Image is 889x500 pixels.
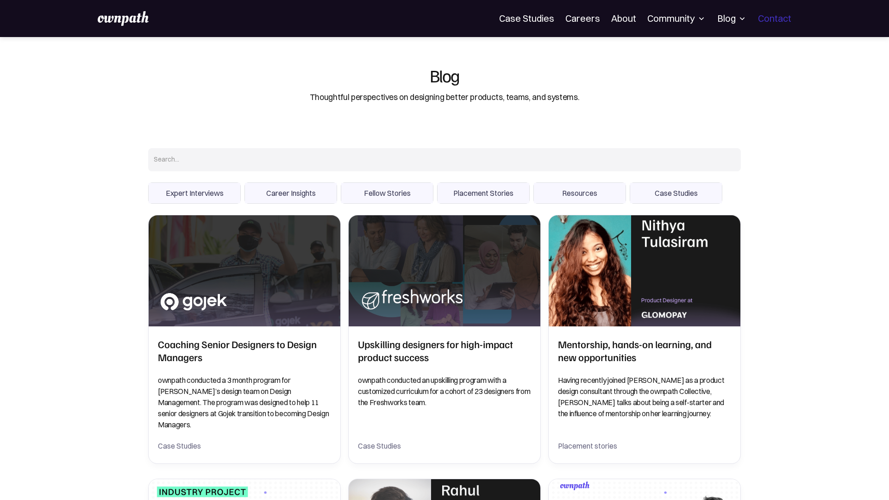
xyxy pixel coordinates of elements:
[358,375,531,408] p: ownpath conducted an upskilling program with a customized curriculum for a cohort of 23 designers...
[158,337,331,363] h2: Coaching Senior Designers to Design Managers
[148,215,341,464] a: Coaching Senior Designers to Design ManagersCoaching Senior Designers to Design Managersownpath c...
[341,183,433,203] span: Fellow Stories
[437,182,530,204] div: 4 of 6
[244,182,337,204] div: 2 of 6
[438,183,529,203] span: Placement Stories
[611,13,636,24] a: About
[499,13,554,24] a: Case Studies
[558,375,731,419] p: Having recently joined [PERSON_NAME] as a product design consultant through the ownpath Collectiv...
[148,182,741,204] div: carousel
[349,215,540,326] img: Upskilling designers for high-impact product success
[149,215,340,326] img: Coaching Senior Designers to Design Managers
[358,337,531,363] h2: Upskilling designers for high-impact product success
[534,183,626,203] span: Resources
[148,148,741,171] input: Search...
[758,13,791,24] a: Contact
[148,182,241,204] div: 1 of 6
[158,375,331,430] p: ownpath conducted a 3 month program for [PERSON_NAME]’s design team on Design Management. The pro...
[630,183,722,203] span: Case Studies
[565,13,600,24] a: Careers
[310,91,579,103] div: Thoughtful perspectives on designing better products, teams, and systems.
[558,337,731,363] h2: Mentorship, hands-on learning, and new opportunities
[548,215,741,464] a: Mentorship, hands-on learning, and new opportunitiesMentorship, hands-on learning, and new opport...
[630,182,722,204] div: 6 of 6
[148,148,741,204] form: Search
[341,182,433,204] div: 3 of 6
[533,182,626,204] div: 5 of 6
[149,183,240,203] span: Expert Interviews
[245,183,337,203] span: Career Insights
[430,67,459,84] div: Blog
[717,13,747,24] div: Blog
[647,13,706,24] div: Community
[549,215,740,326] img: Mentorship, hands-on learning, and new opportunities
[158,439,331,452] div: Case Studies
[348,215,541,464] a: Upskilling designers for high-impact product successUpskilling designers for high-impact product ...
[358,439,531,452] div: Case Studies
[558,439,731,452] div: Placement stories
